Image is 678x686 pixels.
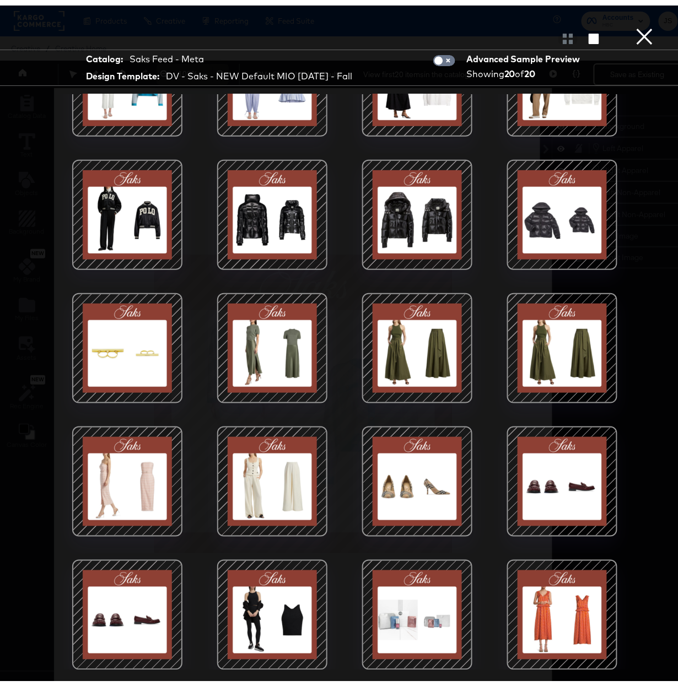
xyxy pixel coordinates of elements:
[504,63,515,74] strong: 20
[466,47,584,60] div: Advanced Sample Preview
[525,63,536,74] strong: 20
[86,64,159,77] strong: Design Template:
[86,47,123,60] strong: Catalog:
[166,64,352,77] div: DV - Saks - NEW Default MIO [DATE] - Fall
[130,47,204,60] div: Saks Feed - Meta
[466,62,584,75] div: Showing of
